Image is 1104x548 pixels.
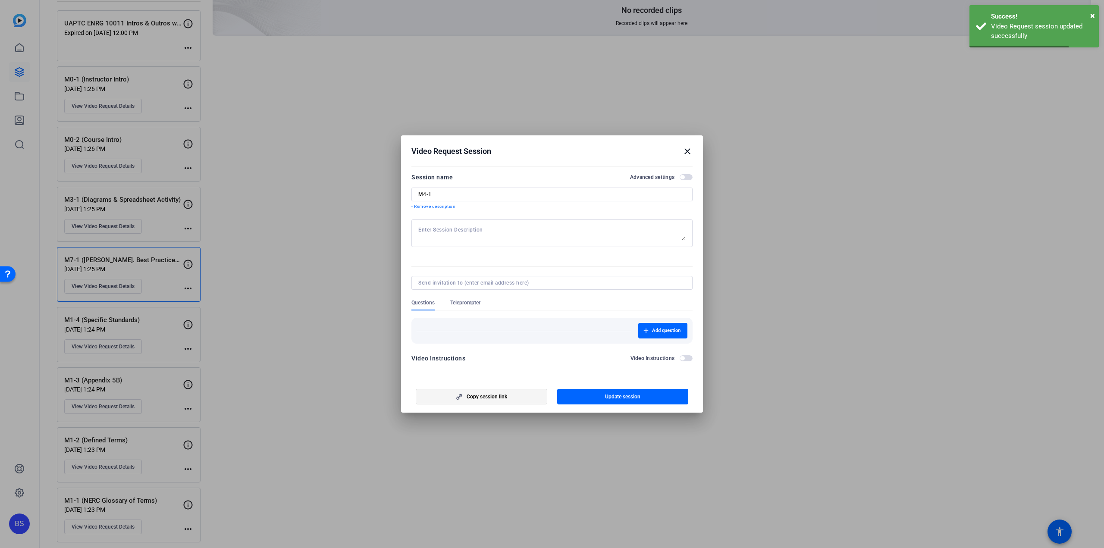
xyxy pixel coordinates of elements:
button: Add question [638,323,687,338]
button: Update session [557,389,689,404]
h2: Advanced settings [630,174,674,181]
input: Send invitation to (enter email address here) [418,279,682,286]
span: Teleprompter [450,299,480,306]
span: Questions [411,299,435,306]
div: Video Request Session [411,146,693,157]
button: Copy session link [416,389,547,404]
mat-icon: close [682,146,693,157]
p: - Remove description [411,203,693,210]
span: Add question [652,327,681,334]
h2: Video Instructions [630,355,675,362]
div: Success! [991,12,1092,22]
div: Video Request session updated successfully [991,22,1092,41]
span: Copy session link [467,393,507,400]
span: × [1090,10,1095,21]
input: Enter Session Name [418,191,686,198]
div: Session name [411,172,453,182]
div: Video Instructions [411,353,465,363]
span: Update session [605,393,640,400]
button: Close [1090,9,1095,22]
